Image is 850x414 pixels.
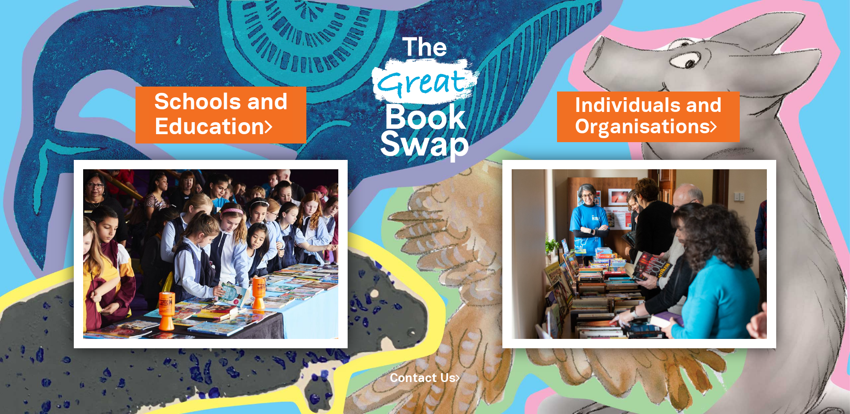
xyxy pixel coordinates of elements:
a: Contact Us [390,373,460,384]
a: Schools andEducation [154,87,288,143]
a: Individuals andOrganisations [575,92,722,141]
img: Great Bookswap logo [361,11,489,181]
img: Individuals and Organisations [502,160,776,348]
img: Schools and Education [74,160,347,348]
